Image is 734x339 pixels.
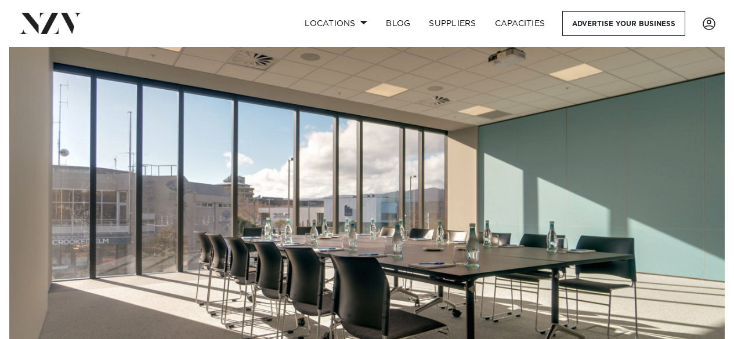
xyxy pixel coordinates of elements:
a: Capacities [486,11,555,36]
a: SUPPLIERS [420,11,485,36]
a: Advertise your business [562,11,685,36]
a: BLOG [377,11,420,36]
a: Locations [295,11,377,36]
img: nzv-logo.png [19,13,82,34]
